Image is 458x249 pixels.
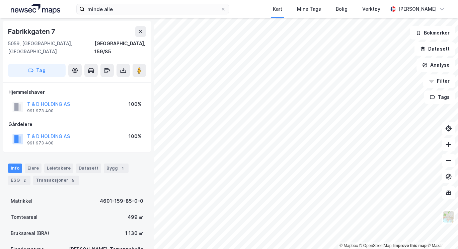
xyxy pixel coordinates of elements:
div: 1 [119,165,126,172]
a: Improve this map [393,243,427,248]
img: logo.a4113a55bc3d86da70a041830d287a7e.svg [11,4,60,14]
div: Info [8,164,22,173]
div: 2 [21,177,28,184]
div: [GEOGRAPHIC_DATA], 159/85 [94,40,146,56]
div: [PERSON_NAME] [398,5,437,13]
a: OpenStreetMap [359,243,392,248]
div: Fabrikkgaten 7 [8,26,57,37]
a: Mapbox [339,243,358,248]
div: 100% [129,132,142,140]
div: ESG [8,176,30,185]
div: Bygg [104,164,129,173]
img: Z [442,210,455,223]
div: 991 973 400 [27,108,54,114]
div: Datasett [76,164,101,173]
iframe: Chat Widget [425,217,458,249]
div: Tomteareal [11,213,37,221]
div: Leietakere [44,164,73,173]
div: Transaksjoner [33,176,79,185]
div: 1 130 ㎡ [125,229,143,237]
div: Kontrollprogram for chat [425,217,458,249]
div: Kart [273,5,282,13]
button: Filter [423,74,455,88]
div: Hjemmelshaver [8,88,146,96]
div: 5059, [GEOGRAPHIC_DATA], [GEOGRAPHIC_DATA] [8,40,94,56]
div: Bolig [336,5,348,13]
div: Verktøy [362,5,380,13]
input: Søk på adresse, matrikkel, gårdeiere, leietakere eller personer [85,4,221,14]
div: 5 [70,177,76,184]
div: Bruksareal (BRA) [11,229,49,237]
button: Datasett [414,42,455,56]
div: 499 ㎡ [128,213,143,221]
button: Tag [8,64,66,77]
button: Analyse [416,58,455,72]
div: 100% [129,100,142,108]
button: Tags [424,90,455,104]
div: 4601-159-85-0-0 [100,197,143,205]
div: Matrikkel [11,197,32,205]
div: Eiere [25,164,42,173]
div: 991 973 400 [27,140,54,146]
div: Gårdeiere [8,120,146,128]
button: Bokmerker [410,26,455,40]
div: Mine Tags [297,5,321,13]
